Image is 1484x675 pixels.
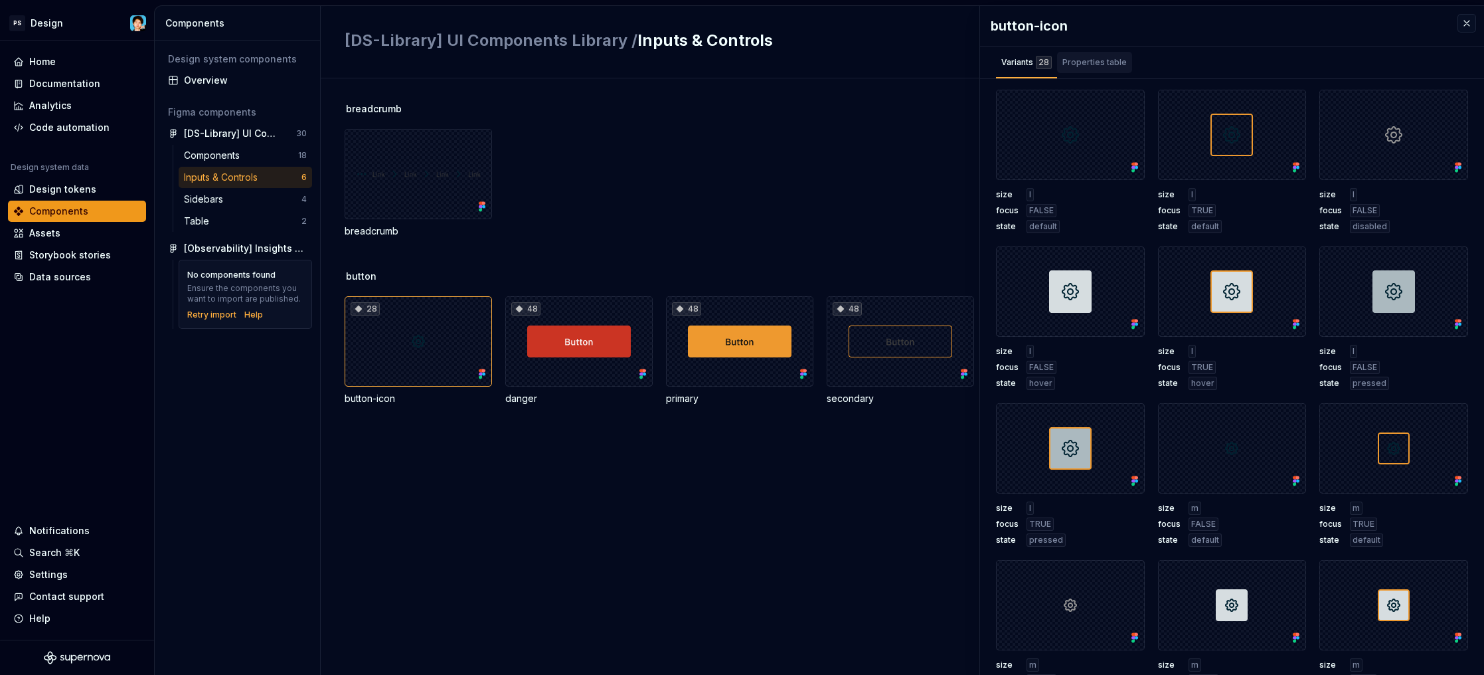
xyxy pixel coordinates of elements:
div: Notifications [29,524,90,537]
a: Home [8,51,146,72]
span: hover [1029,378,1052,389]
span: focus [1158,205,1181,216]
span: focus [1319,205,1342,216]
div: Ensure the components you want to import are published. [187,283,303,304]
div: [DS-Library] UI Components Library [184,127,283,140]
span: m [1353,503,1360,514]
span: size [1319,189,1342,200]
span: size [1319,660,1342,670]
span: state [1319,221,1342,232]
span: focus [996,519,1019,530]
span: l [1353,189,1355,200]
span: l [1353,346,1355,357]
div: Overview [184,74,307,87]
span: state [1158,535,1181,545]
div: Design [31,17,63,30]
div: Storybook stories [29,248,111,262]
div: Figma components [168,106,307,119]
span: m [1029,660,1036,670]
span: l [1191,346,1193,357]
div: Code automation [29,121,110,134]
div: Inputs & Controls [184,171,263,184]
div: secondary [827,392,974,405]
div: Documentation [29,77,100,90]
div: Retry import [187,310,236,320]
div: Sidebars [184,193,228,206]
span: size [1319,346,1342,357]
div: button-icon [345,392,492,405]
div: Design system data [11,162,89,173]
span: TRUE [1029,519,1051,530]
span: FALSE [1029,362,1054,373]
a: Table2 [179,211,312,232]
a: Documentation [8,73,146,94]
div: Design tokens [29,183,96,196]
div: Home [29,55,56,68]
button: PSDesignLeo [3,9,151,37]
span: l [1029,189,1031,200]
span: disabled [1353,221,1387,232]
span: focus [996,205,1019,216]
a: Help [244,310,263,320]
a: Analytics [8,95,146,116]
a: Settings [8,564,146,585]
div: 48 [672,302,701,316]
span: state [996,535,1019,545]
span: state [1319,378,1342,389]
div: Data sources [29,270,91,284]
div: Table [184,215,214,228]
span: focus [1158,362,1181,373]
svg: Supernova Logo [44,651,110,664]
span: size [1158,660,1181,670]
div: 28 [351,302,380,316]
div: 48danger [505,296,653,405]
span: focus [996,362,1019,373]
div: Design system components [168,52,307,66]
a: Overview [163,70,312,91]
span: default [1029,221,1057,232]
span: pressed [1353,378,1386,389]
span: FALSE [1029,205,1054,216]
div: danger [505,392,653,405]
div: 30 [296,128,307,139]
span: hover [1191,378,1214,389]
span: focus [1158,519,1181,530]
span: state [1158,221,1181,232]
span: l [1029,346,1031,357]
span: FALSE [1191,519,1216,530]
div: primary [666,392,813,405]
a: Components [8,201,146,222]
div: [Observability] Insights 2.0 [184,242,307,255]
div: Assets [29,227,60,240]
div: 48 [833,302,862,316]
div: PS [9,15,25,31]
button: Help [8,608,146,629]
span: state [1158,378,1181,389]
div: 28 [1036,56,1052,69]
div: 6 [301,172,307,183]
div: 28button-icon [345,296,492,405]
a: Inputs & Controls6 [179,167,312,188]
div: Variants [1001,56,1052,69]
button: Contact support [8,586,146,607]
div: 4 [301,194,307,205]
div: 48 [511,302,540,316]
div: 48primary [666,296,813,405]
span: m [1191,660,1198,670]
h2: Inputs & Controls [345,30,1088,51]
div: No components found [187,270,276,280]
span: size [996,503,1019,514]
a: Sidebars4 [179,189,312,210]
div: Analytics [29,99,72,112]
div: Help [29,612,50,625]
span: size [1158,189,1181,200]
div: Settings [29,568,68,581]
span: TRUE [1191,205,1213,216]
span: l [1191,189,1193,200]
div: button-icon [991,17,1444,35]
span: focus [1319,519,1342,530]
span: size [1158,346,1181,357]
span: state [996,221,1019,232]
